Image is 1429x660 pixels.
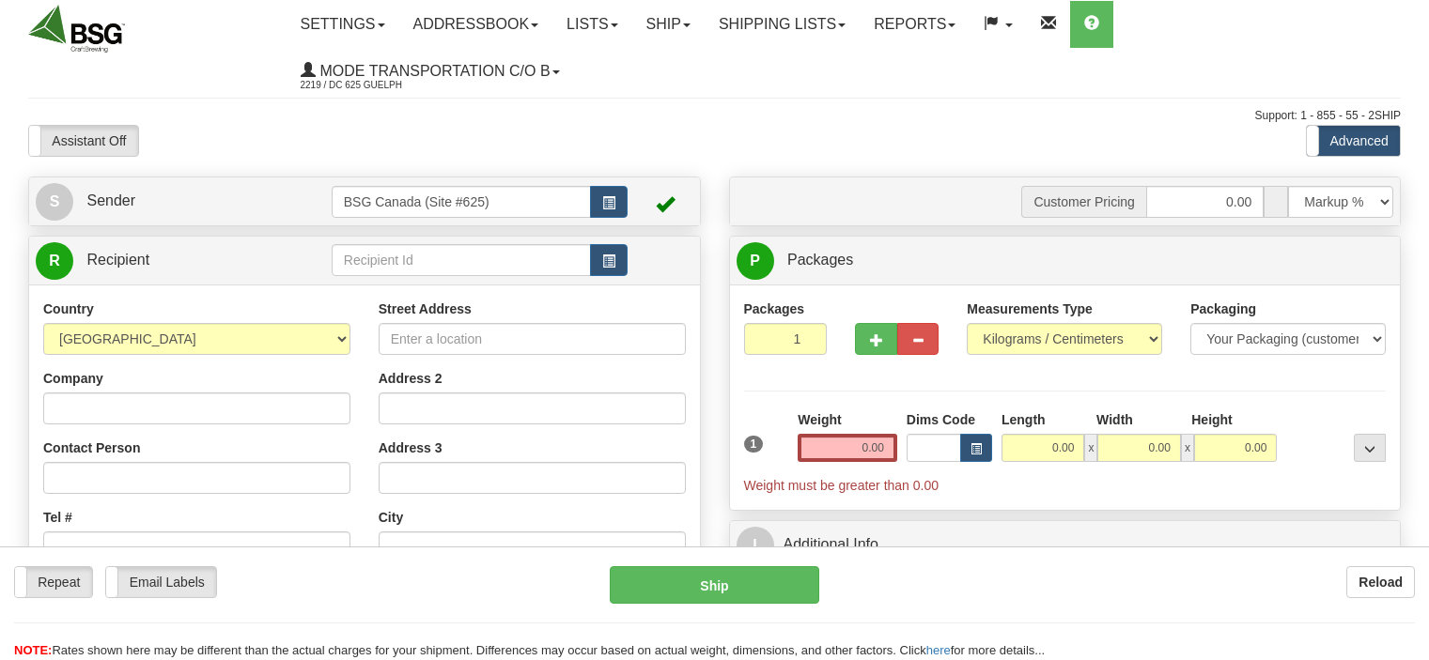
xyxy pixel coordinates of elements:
[744,436,764,453] span: 1
[1096,410,1133,429] label: Width
[86,252,149,268] span: Recipient
[632,1,705,48] a: Ship
[379,438,443,457] label: Address 3
[907,410,975,429] label: Dims Code
[1021,186,1145,218] span: Customer Pricing
[36,182,332,221] a: S Sender
[36,183,73,221] span: S
[737,241,1394,280] a: P Packages
[287,1,399,48] a: Settings
[967,299,1093,318] label: Measurements Type
[36,241,299,280] a: R Recipient
[1386,234,1427,425] iframe: chat widget
[610,566,820,604] button: Ship
[1307,126,1400,156] label: Advanced
[379,508,403,527] label: City
[737,527,774,564] span: I
[1354,434,1386,462] div: ...
[28,108,1401,124] div: Support: 1 - 855 - 55 - 2SHIP
[737,242,774,280] span: P
[43,438,140,457] label: Contact Person
[860,1,970,48] a: Reports
[1191,410,1233,429] label: Height
[43,369,103,388] label: Company
[28,5,125,53] img: logo2219.jpg
[1181,434,1194,462] span: x
[43,508,72,527] label: Tel #
[379,323,686,355] input: Enter a location
[379,299,472,318] label: Street Address
[1346,566,1415,598] button: Reload
[737,526,1394,564] a: IAdditional Info
[744,299,805,318] label: Packages
[744,478,940,493] span: Weight must be greater than 0.00
[316,63,551,79] span: Mode Transportation c/o B
[705,1,860,48] a: Shipping lists
[399,1,553,48] a: Addressbook
[379,369,443,388] label: Address 2
[43,299,94,318] label: Country
[14,643,52,657] span: NOTE:
[287,48,574,95] a: Mode Transportation c/o B 2219 / DC 625 Guelph
[36,242,73,280] span: R
[798,410,841,429] label: Weight
[1190,299,1256,318] label: Packaging
[926,643,951,657] a: here
[332,244,591,276] input: Recipient Id
[1359,575,1403,590] b: Reload
[15,567,92,597] label: Repeat
[29,126,138,156] label: Assistant Off
[552,1,631,48] a: Lists
[332,186,591,218] input: Sender Id
[106,567,216,597] label: Email Labels
[1002,410,1046,429] label: Length
[787,252,853,268] span: Packages
[1084,434,1097,462] span: x
[301,76,442,95] span: 2219 / DC 625 Guelph
[86,192,135,208] span: Sender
